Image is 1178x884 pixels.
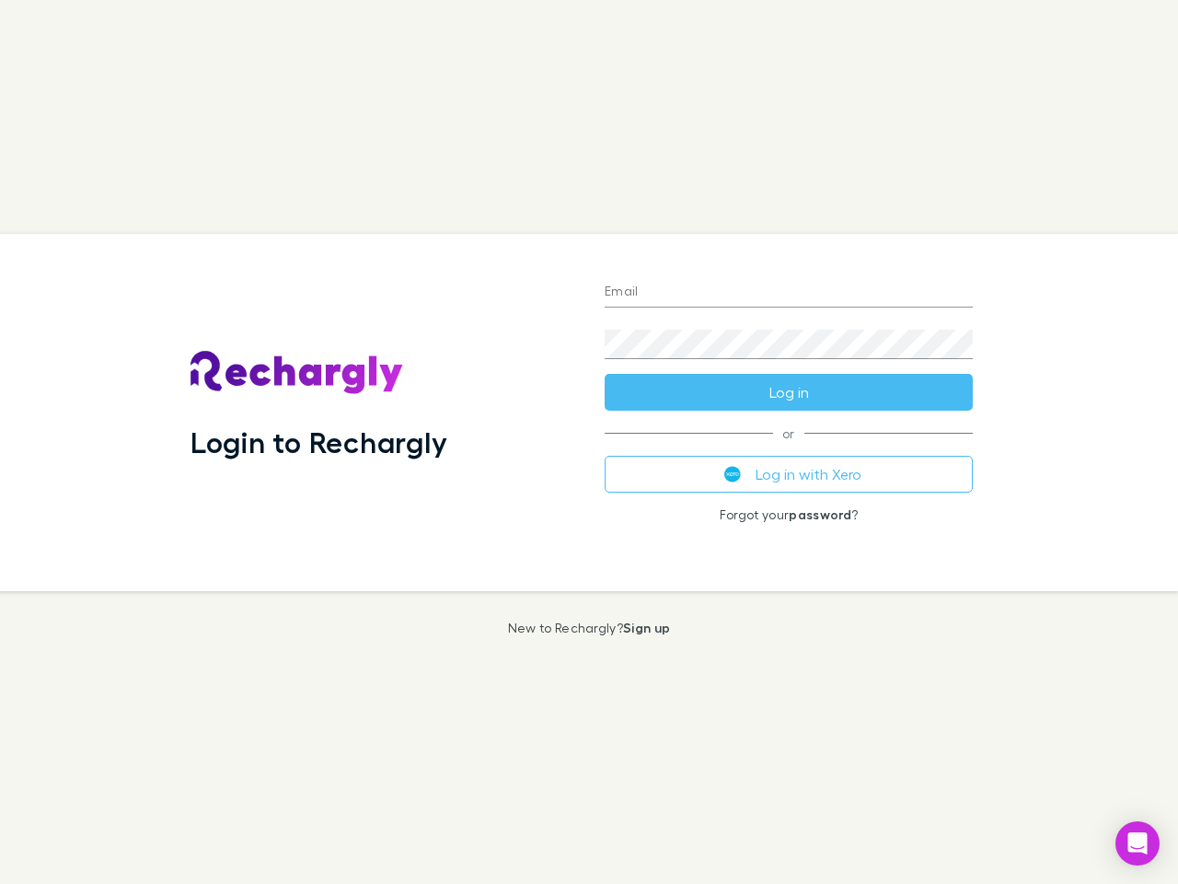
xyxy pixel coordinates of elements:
img: Xero's logo [724,466,741,483]
a: password [789,506,851,522]
p: Forgot your ? [605,507,973,522]
span: or [605,433,973,434]
h1: Login to Rechargly [191,425,447,459]
div: Open Intercom Messenger [1115,821,1160,866]
a: Sign up [623,620,670,635]
button: Log in with Xero [605,456,973,493]
img: Rechargly's Logo [191,351,404,395]
p: New to Rechargly? [508,621,671,635]
button: Log in [605,374,973,411]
